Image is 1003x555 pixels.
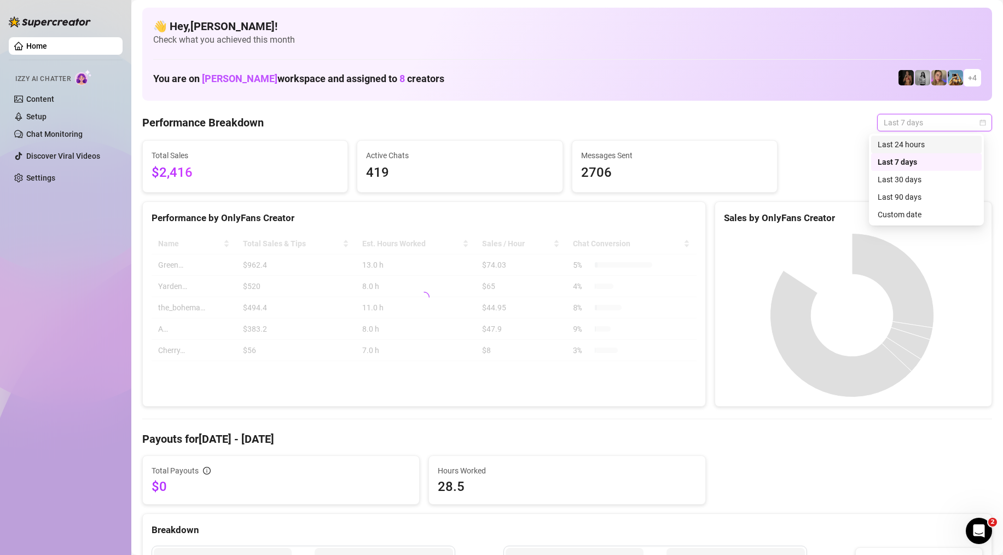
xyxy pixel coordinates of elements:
[948,70,963,85] img: Babydanix
[152,211,697,226] div: Performance by OnlyFans Creator
[152,149,339,161] span: Total Sales
[26,174,55,182] a: Settings
[878,209,975,221] div: Custom date
[142,431,992,447] h4: Payouts for [DATE] - [DATE]
[366,163,553,183] span: 419
[898,70,914,85] img: the_bohema
[871,206,982,223] div: Custom date
[581,163,768,183] span: 2706
[871,136,982,153] div: Last 24 hours
[142,115,264,130] h4: Performance Breakdown
[878,138,975,151] div: Last 24 hours
[979,119,986,126] span: calendar
[871,188,982,206] div: Last 90 days
[878,174,975,186] div: Last 30 days
[438,465,697,477] span: Hours Worked
[438,478,697,495] span: 28.5
[26,42,47,50] a: Home
[884,114,985,131] span: Last 7 days
[26,152,100,160] a: Discover Viral Videos
[152,523,983,537] div: Breakdown
[153,73,444,85] h1: You are on workspace and assigned to creators
[581,149,768,161] span: Messages Sent
[915,70,930,85] img: A
[202,73,277,84] span: [PERSON_NAME]
[153,19,981,34] h4: 👋 Hey, [PERSON_NAME] !
[366,149,553,161] span: Active Chats
[988,518,997,527] span: 2
[153,34,981,46] span: Check what you achieved this month
[968,72,977,84] span: + 4
[871,153,982,171] div: Last 7 days
[152,478,410,495] span: $0
[878,191,975,203] div: Last 90 days
[26,95,54,103] a: Content
[418,291,430,303] span: loading
[724,211,983,226] div: Sales by OnlyFans Creator
[399,73,405,84] span: 8
[966,518,992,544] iframe: Intercom live chat
[15,74,71,84] span: Izzy AI Chatter
[931,70,947,85] img: Cherry
[26,112,47,121] a: Setup
[878,156,975,168] div: Last 7 days
[203,467,211,475] span: info-circle
[152,465,199,477] span: Total Payouts
[26,130,83,138] a: Chat Monitoring
[75,70,92,85] img: AI Chatter
[152,163,339,183] span: $2,416
[9,16,91,27] img: logo-BBDzfeDw.svg
[871,171,982,188] div: Last 30 days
